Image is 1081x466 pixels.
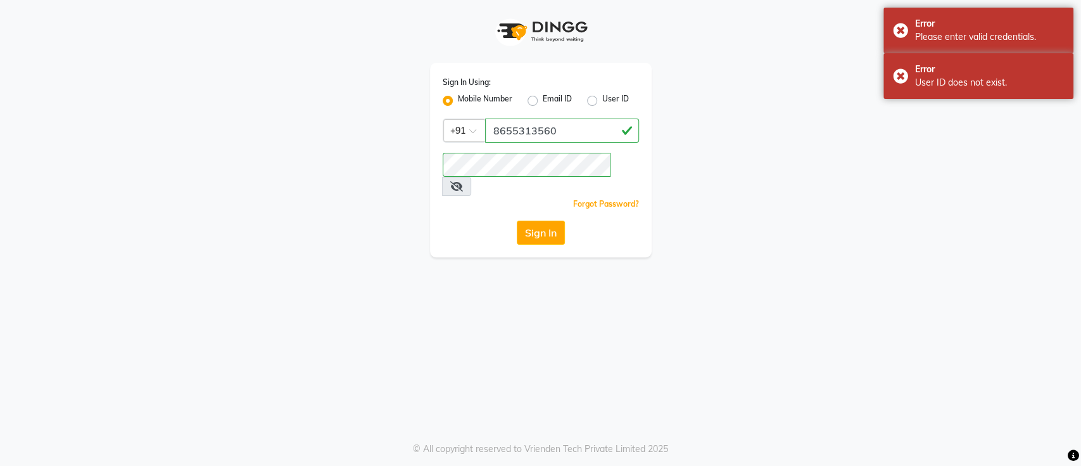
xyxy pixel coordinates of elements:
[485,119,639,143] input: Username
[573,199,639,209] a: Forgot Password?
[490,13,591,50] img: logo1.svg
[443,77,491,88] label: Sign In Using:
[915,63,1064,76] div: Error
[915,76,1064,89] div: User ID does not exist.
[517,221,565,245] button: Sign In
[602,93,629,108] label: User ID
[915,17,1064,30] div: Error
[458,93,512,108] label: Mobile Number
[915,30,1064,44] div: Please enter valid credentials.
[443,153,610,177] input: Username
[543,93,572,108] label: Email ID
